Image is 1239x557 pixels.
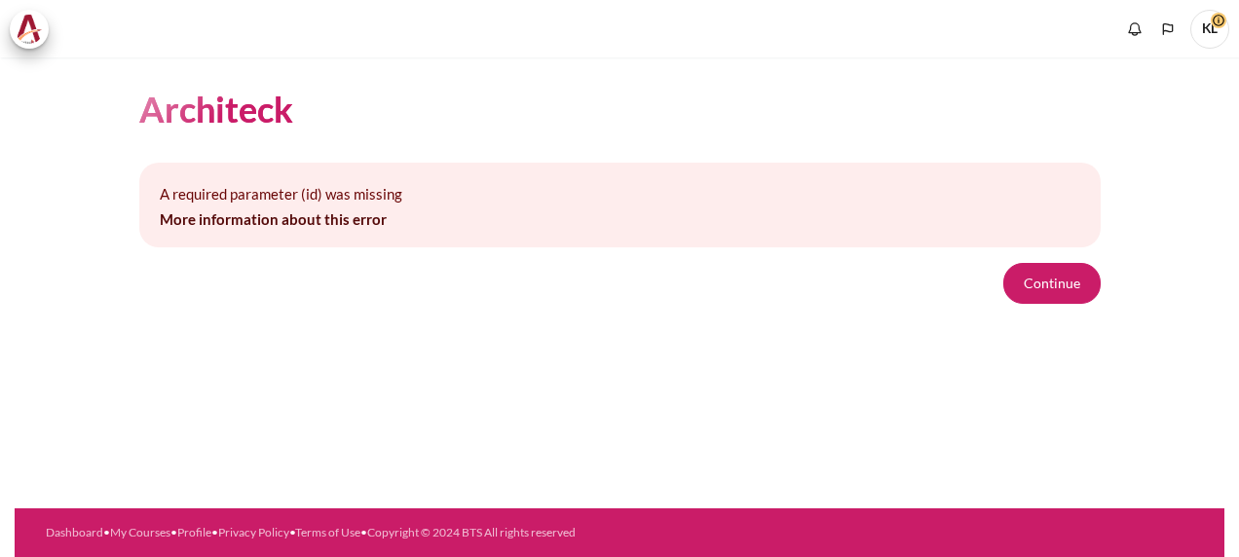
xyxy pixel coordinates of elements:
h1: Architeck [139,87,293,132]
a: Dashboard [46,525,103,539]
a: More information about this error [160,210,387,228]
div: Show notification window with no new notifications [1120,15,1149,44]
a: Terms of Use [295,525,360,539]
a: Profile [177,525,211,539]
a: Copyright © 2024 BTS All rights reserved [367,525,576,539]
img: Architeck [16,15,43,44]
a: Architeck Architeck [10,10,58,49]
section: Content [15,57,1224,333]
span: KL [1190,10,1229,49]
button: Continue [1003,263,1101,304]
div: • • • • • [46,524,676,541]
p: A required parameter (id) was missing [160,183,1080,205]
a: Privacy Policy [218,525,289,539]
a: My Courses [110,525,170,539]
a: User menu [1190,10,1229,49]
button: Languages [1153,15,1183,44]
